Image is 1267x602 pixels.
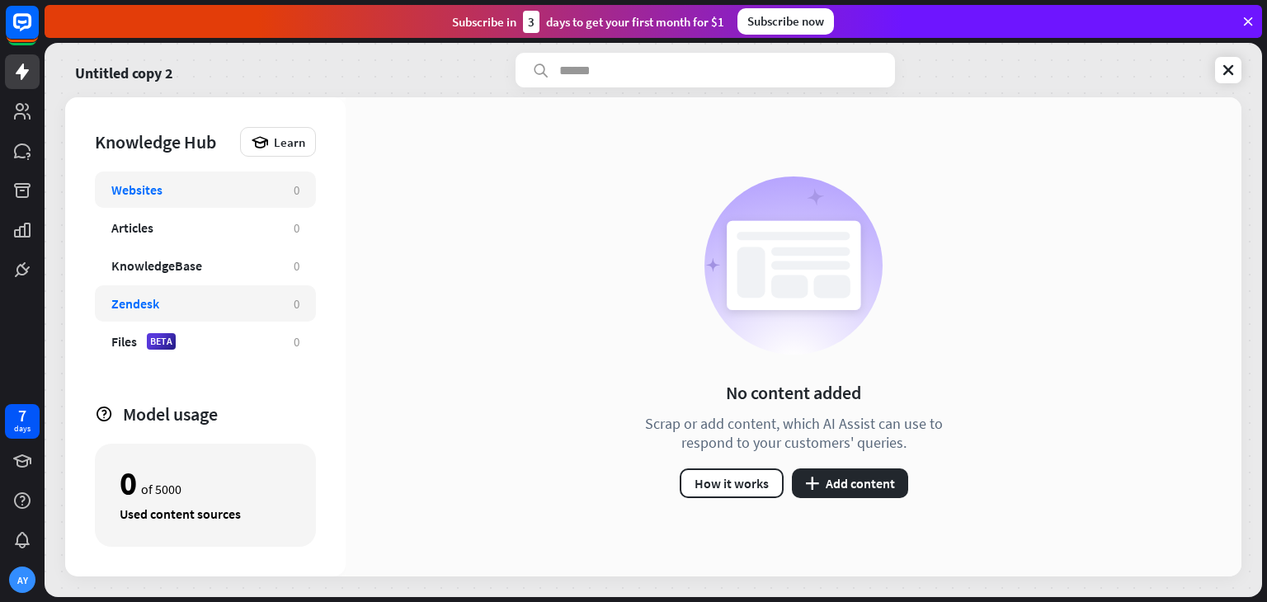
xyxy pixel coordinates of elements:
[111,295,159,312] div: Zendesk
[18,408,26,423] div: 7
[95,130,232,153] div: Knowledge Hub
[147,333,176,350] div: BETA
[294,334,299,350] div: 0
[294,258,299,274] div: 0
[120,506,291,522] div: Used content sources
[294,182,299,198] div: 0
[624,414,963,452] div: Scrap or add content, which AI Assist can use to respond to your customers' queries.
[111,257,202,274] div: KnowledgeBase
[14,423,31,435] div: days
[523,11,539,33] div: 3
[111,219,153,236] div: Articles
[120,469,137,497] div: 0
[5,404,40,439] a: 7 days
[111,333,137,350] div: Files
[120,469,291,497] div: of 5000
[452,11,724,33] div: Subscribe in days to get your first month for $1
[294,220,299,236] div: 0
[111,181,162,198] div: Websites
[294,296,299,312] div: 0
[75,53,173,87] a: Untitled copy 2
[737,8,834,35] div: Subscribe now
[9,567,35,593] div: AY
[13,7,63,56] button: Open LiveChat chat widget
[805,477,819,490] i: plus
[680,468,784,498] button: How it works
[274,134,305,150] span: Learn
[792,468,908,498] button: plusAdd content
[123,402,316,426] div: Model usage
[726,381,861,404] div: No content added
